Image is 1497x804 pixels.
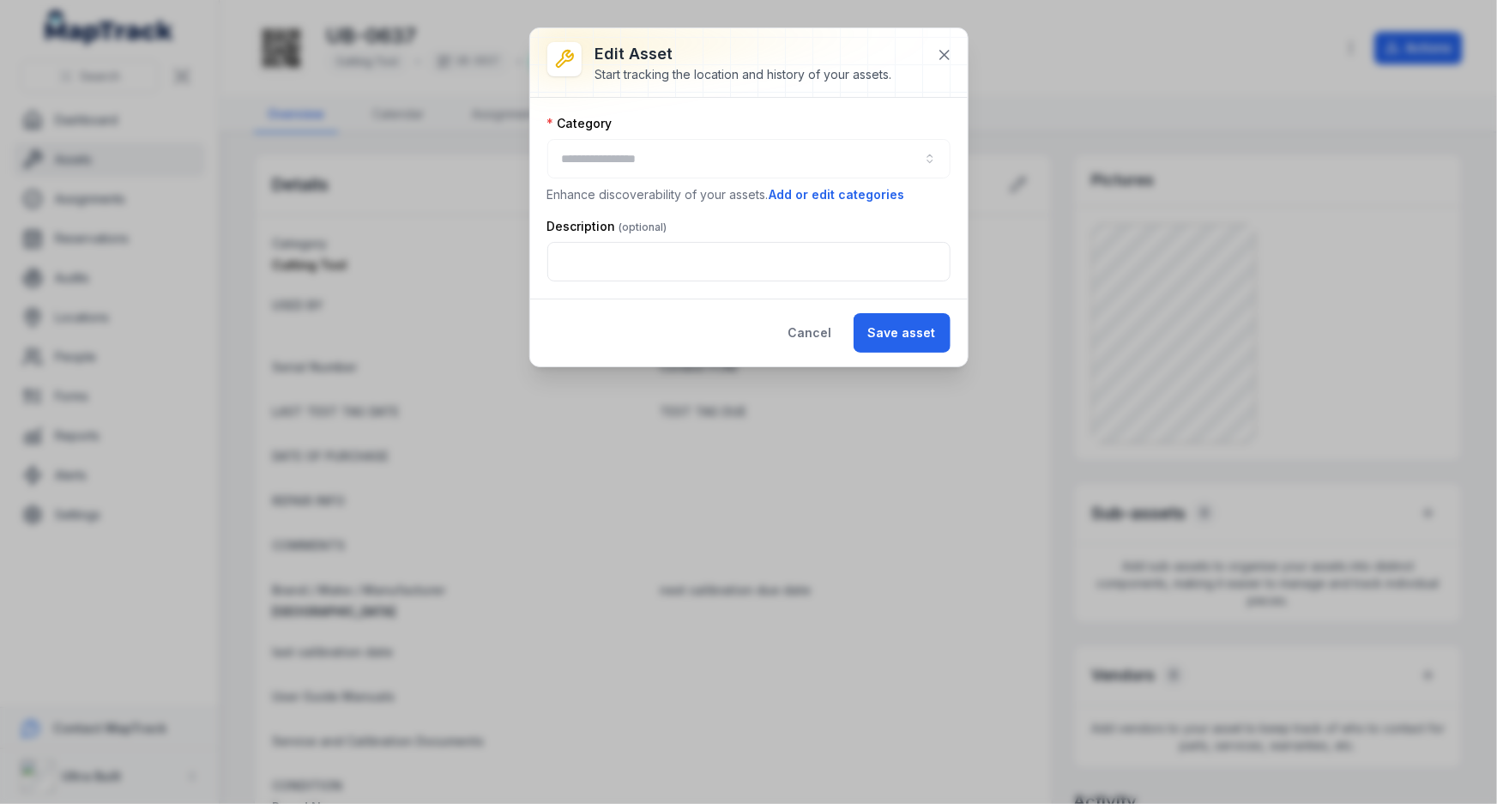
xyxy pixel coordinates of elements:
[854,313,951,353] button: Save asset
[774,313,847,353] button: Cancel
[595,42,892,66] h3: Edit asset
[769,185,906,204] button: Add or edit categories
[547,115,613,132] label: Category
[547,218,667,235] label: Description
[595,66,892,83] div: Start tracking the location and history of your assets.
[547,185,951,204] p: Enhance discoverability of your assets.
